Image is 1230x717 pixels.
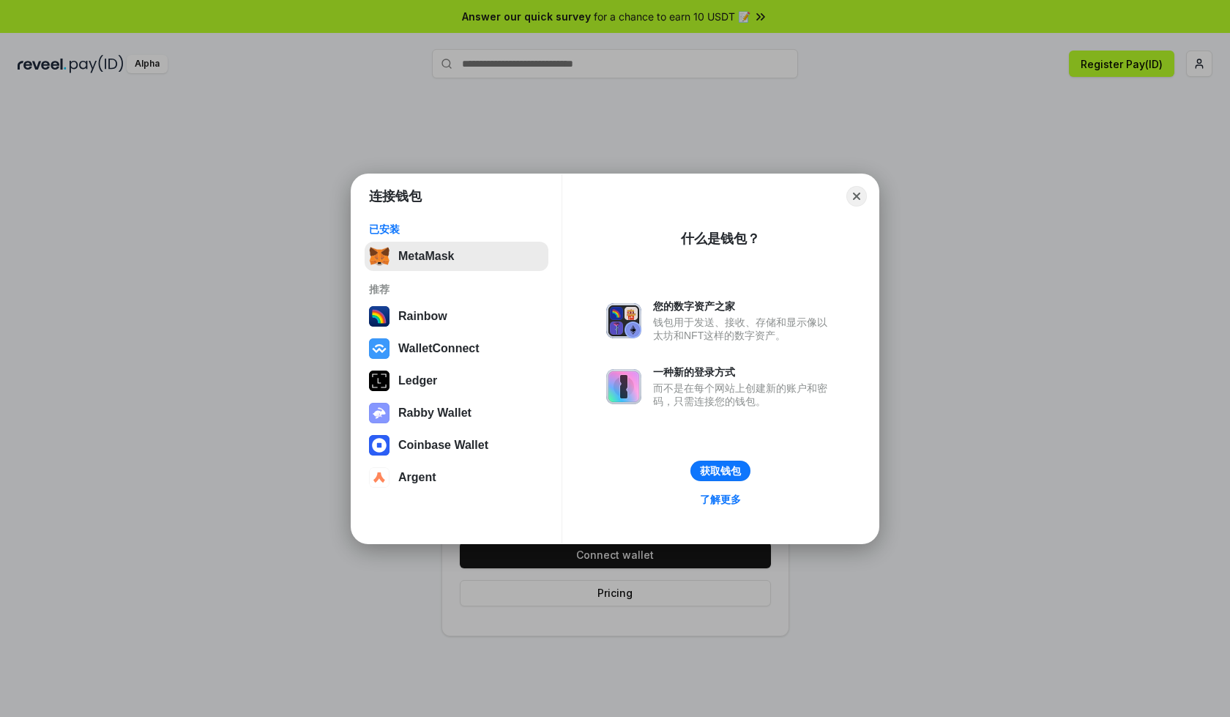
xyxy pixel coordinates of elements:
[653,300,835,313] div: 您的数字资产之家
[369,338,389,359] img: svg+xml,%3Csvg%20width%3D%2228%22%20height%3D%2228%22%20viewBox%3D%220%200%2028%2028%22%20fill%3D...
[365,463,548,492] button: Argent
[365,431,548,460] button: Coinbase Wallet
[365,242,548,271] button: MetaMask
[398,342,480,355] div: WalletConnect
[653,365,835,379] div: 一种新的登录方式
[365,398,548,428] button: Rabby Wallet
[398,471,436,484] div: Argent
[369,223,544,236] div: 已安装
[398,439,488,452] div: Coinbase Wallet
[681,230,760,248] div: 什么是钱包？
[691,490,750,509] a: 了解更多
[690,461,750,481] button: 获取钱包
[606,369,641,404] img: svg+xml,%3Csvg%20xmlns%3D%22http%3A%2F%2Fwww.w3.org%2F2000%2Fsvg%22%20fill%3D%22none%22%20viewBox...
[398,310,447,323] div: Rainbow
[369,187,422,205] h1: 连接钱包
[365,334,548,363] button: WalletConnect
[398,250,454,263] div: MetaMask
[369,467,389,488] img: svg+xml,%3Csvg%20width%3D%2228%22%20height%3D%2228%22%20viewBox%3D%220%200%2028%2028%22%20fill%3D...
[369,403,389,423] img: svg+xml,%3Csvg%20xmlns%3D%22http%3A%2F%2Fwww.w3.org%2F2000%2Fsvg%22%20fill%3D%22none%22%20viewBox...
[398,374,437,387] div: Ledger
[398,406,471,420] div: Rabby Wallet
[846,186,867,207] button: Close
[365,302,548,331] button: Rainbow
[365,366,548,395] button: Ledger
[369,435,389,456] img: svg+xml,%3Csvg%20width%3D%2228%22%20height%3D%2228%22%20viewBox%3D%220%200%2028%2028%22%20fill%3D...
[369,371,389,391] img: svg+xml,%3Csvg%20xmlns%3D%22http%3A%2F%2Fwww.w3.org%2F2000%2Fsvg%22%20width%3D%2228%22%20height%3...
[700,464,741,478] div: 获取钱包
[606,303,641,338] img: svg+xml,%3Csvg%20xmlns%3D%22http%3A%2F%2Fwww.w3.org%2F2000%2Fsvg%22%20fill%3D%22none%22%20viewBox...
[369,306,389,327] img: svg+xml,%3Csvg%20width%3D%22120%22%20height%3D%22120%22%20viewBox%3D%220%200%20120%20120%22%20fil...
[653,316,835,342] div: 钱包用于发送、接收、存储和显示像以太坊和NFT这样的数字资产。
[700,493,741,506] div: 了解更多
[653,382,835,408] div: 而不是在每个网站上创建新的账户和密码，只需连接您的钱包。
[369,246,389,267] img: svg+xml,%3Csvg%20fill%3D%22none%22%20height%3D%2233%22%20viewBox%3D%220%200%2035%2033%22%20width%...
[369,283,544,296] div: 推荐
